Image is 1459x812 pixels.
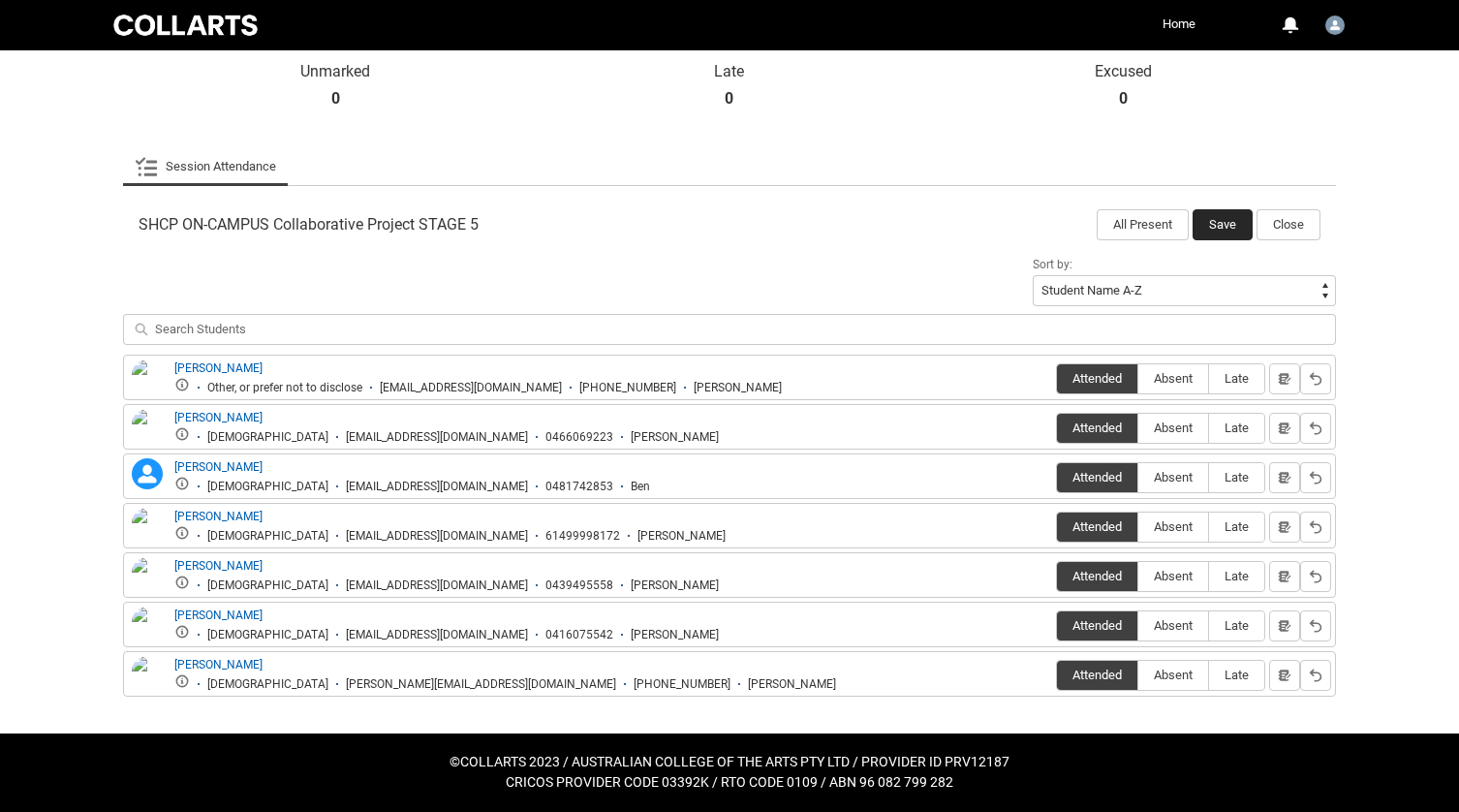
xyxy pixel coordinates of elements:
[1209,668,1264,682] span: Late
[207,677,328,692] div: [DEMOGRAPHIC_DATA]
[174,609,263,622] a: [PERSON_NAME]
[545,430,613,445] div: 0466069223
[1300,561,1331,592] button: Reset
[139,62,533,81] p: Unmarked
[631,430,719,445] div: [PERSON_NAME]
[1320,8,1350,39] button: User Profile Emma.Valente
[694,381,782,395] div: [PERSON_NAME]
[545,628,613,642] div: 0416075542
[346,529,528,544] div: [EMAIL_ADDRESS][DOMAIN_NAME]
[174,411,263,424] a: [PERSON_NAME]
[1257,209,1320,240] button: Close
[1057,519,1137,534] span: Attended
[1300,610,1331,641] button: Reset
[135,147,276,186] a: Session Attendance
[207,430,328,445] div: [DEMOGRAPHIC_DATA]
[579,381,676,395] div: [PHONE_NUMBER]
[1057,569,1137,583] span: Attended
[346,628,528,642] div: [EMAIL_ADDRESS][DOMAIN_NAME]
[1138,618,1208,633] span: Absent
[1209,421,1264,435] span: Late
[123,147,288,186] li: Session Attendance
[380,381,562,395] div: [EMAIL_ADDRESS][DOMAIN_NAME]
[631,578,719,593] div: [PERSON_NAME]
[346,430,528,445] div: [EMAIL_ADDRESS][DOMAIN_NAME]
[1138,470,1208,484] span: Absent
[637,529,726,544] div: [PERSON_NAME]
[1158,10,1200,39] a: Home
[174,658,263,671] a: [PERSON_NAME]
[1057,618,1137,633] span: Attended
[132,508,163,550] img: Claire Birnie
[1300,363,1331,394] button: Reset
[207,578,328,593] div: [DEMOGRAPHIC_DATA]
[634,677,730,692] div: [PHONE_NUMBER]
[1269,413,1300,444] button: Notes
[346,578,528,593] div: [EMAIL_ADDRESS][DOMAIN_NAME]
[132,359,163,402] img: Annabelle Kirkendall
[1057,668,1137,682] span: Attended
[139,215,479,234] span: SHCP ON-CAMPUS Collaborative Project STAGE 5
[545,578,613,593] div: 0439495558
[1138,421,1208,435] span: Absent
[1138,371,1208,386] span: Absent
[1193,209,1253,240] button: Save
[207,480,328,494] div: [DEMOGRAPHIC_DATA]
[545,529,620,544] div: 61499998172
[1269,610,1300,641] button: Notes
[132,409,163,452] img: Antonia Taylor
[1269,660,1300,691] button: Notes
[1269,462,1300,493] button: Notes
[1138,668,1208,682] span: Absent
[1300,660,1331,691] button: Reset
[174,361,263,375] a: [PERSON_NAME]
[1269,512,1300,543] button: Notes
[631,628,719,642] div: [PERSON_NAME]
[1209,569,1264,583] span: Late
[132,607,163,649] img: Emma Curtis
[1300,462,1331,493] button: Reset
[331,89,340,109] strong: 0
[1138,519,1208,534] span: Absent
[1269,561,1300,592] button: Notes
[346,480,528,494] div: [EMAIL_ADDRESS][DOMAIN_NAME]
[207,628,328,642] div: [DEMOGRAPHIC_DATA]
[132,656,163,699] img: Gianna Heyns
[1209,519,1264,534] span: Late
[174,510,263,523] a: [PERSON_NAME]
[631,480,650,494] div: Ben
[1033,258,1072,271] span: Sort by:
[1209,371,1264,386] span: Late
[1057,421,1137,435] span: Attended
[207,529,328,544] div: [DEMOGRAPHIC_DATA]
[1300,413,1331,444] button: Reset
[1057,371,1137,386] span: Attended
[533,62,927,81] p: Late
[123,314,1336,345] input: Search Students
[207,381,362,395] div: Other, or prefer not to disclose
[1209,618,1264,633] span: Late
[1097,209,1189,240] button: All Present
[174,559,263,573] a: [PERSON_NAME]
[346,677,616,692] div: [PERSON_NAME][EMAIL_ADDRESS][DOMAIN_NAME]
[748,677,836,692] div: [PERSON_NAME]
[1300,512,1331,543] button: Reset
[545,480,613,494] div: 0481742853
[1325,16,1345,35] img: Emma.Valente
[132,458,163,489] lightning-icon: Benjamin Schmidtke
[1119,89,1128,109] strong: 0
[132,557,163,600] img: Clara Camm
[1269,363,1300,394] button: Notes
[725,89,733,109] strong: 0
[1209,470,1264,484] span: Late
[1057,470,1137,484] span: Attended
[1138,569,1208,583] span: Absent
[926,62,1320,81] p: Excused
[174,460,263,474] a: [PERSON_NAME]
